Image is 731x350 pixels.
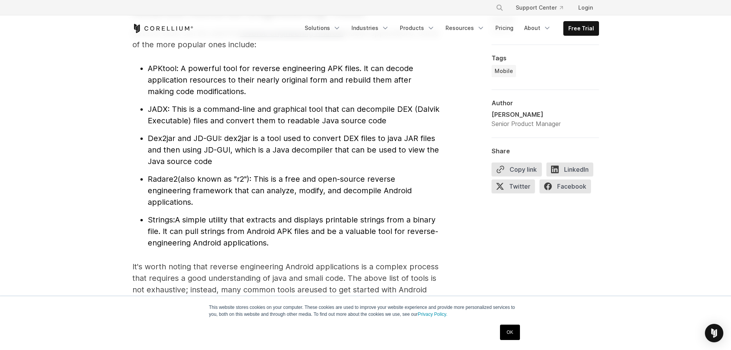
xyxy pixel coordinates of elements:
span: APKtool [148,64,177,73]
span: : dex2jar is a tool used to convert DEX files to java JAR files and then using JD-GUI, which is a... [148,134,439,166]
a: Resources [441,21,489,35]
a: Corellium Home [132,24,193,33]
a: Pricing [491,21,518,35]
a: Mobile [492,65,516,77]
span: ; instead, many common tools are [186,285,309,294]
span: Strings: [148,215,175,224]
div: Share [492,147,599,155]
a: LinkedIn [546,163,598,179]
span: Facebook [540,179,591,193]
a: Privacy Policy. [418,312,447,317]
span: u [186,285,314,294]
span: (also known as "r2"): This is a free and open-source reverse engineering framework that can analy... [148,174,412,207]
span: A simple utility that extracts and displays printable strings from a binary file. It can pull str... [148,215,438,247]
span: LinkedIn [546,163,593,176]
div: Author [492,99,599,107]
div: Navigation Menu [487,1,599,15]
button: Search [493,1,507,15]
a: About [520,21,556,35]
a: Solutions [300,21,345,35]
a: Twitter [492,179,540,196]
span: Radare2 [148,174,178,184]
button: Copy link [492,163,542,176]
a: Industries [347,21,394,35]
a: Free Trial [564,22,599,35]
div: Senior Product Manager [492,119,561,128]
span: JADX [148,105,168,114]
div: Navigation Menu [300,21,599,36]
span: : This is a command-line and graphical tool that can decompile DEX (Dalvik Executable) files and ... [148,105,439,125]
span: Mobile [495,67,513,75]
span: Dex2jar and JD-GUI [148,134,220,143]
div: [PERSON_NAME] [492,110,561,119]
div: Open Intercom Messenger [705,324,723,342]
a: Products [395,21,439,35]
span: Twitter [492,179,535,193]
div: Tags [492,54,599,62]
a: Login [572,1,599,15]
a: Support Center [510,1,569,15]
a: OK [500,325,520,340]
a: Facebook [540,179,596,196]
span: : A powerful tool for reverse engineering APK files. It can decode application resources to their... [148,64,413,96]
p: This website stores cookies on your computer. These cookies are used to improve your website expe... [209,304,522,318]
p: It's worth noting that reverse engineering Android applications is a complex process that require... [132,261,439,307]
